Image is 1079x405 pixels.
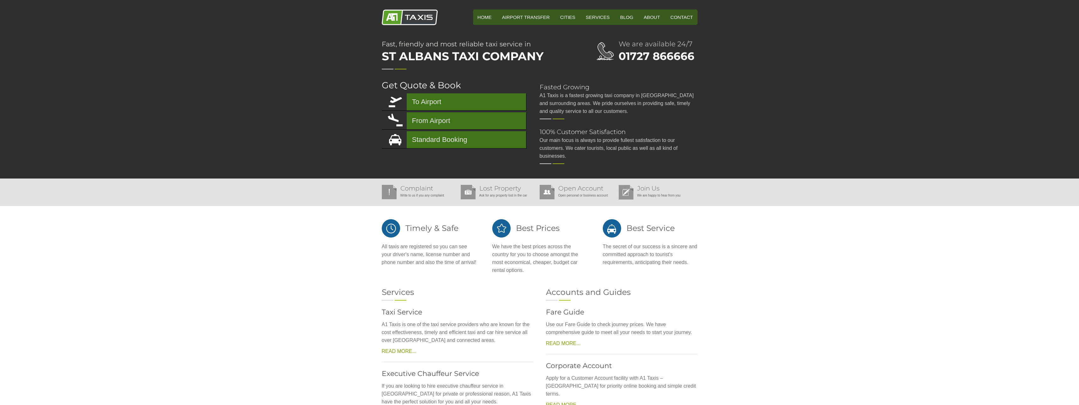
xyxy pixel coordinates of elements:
h3: Taxi Service [382,309,533,316]
h3: Fare Guide [546,309,698,316]
a: Blog [616,9,638,25]
p: Open personal or business account [540,191,615,199]
a: Lost Property [479,185,521,192]
a: Standard Booking [382,131,526,148]
h2: Best Service [603,219,698,238]
img: A1 Taxis [382,9,438,25]
a: Join Us [637,185,660,192]
h2: Accounts and Guides [546,288,698,296]
h3: Executive Chauffeur Service [382,370,533,377]
a: Complaint [400,185,433,192]
img: Open Account [540,185,554,199]
h1: Fast, friendly and most reliable taxi service in [382,41,571,65]
a: Open Account [558,185,603,192]
p: Our main focus is always to provide fullest satisfaction to our customers. We cater tourists, loc... [540,136,698,160]
p: The secret of our success is a sincere and committed approach to tourist's requirements, anticipa... [603,243,698,266]
p: Apply for a Customer Account facility with A1 Taxis – [GEOGRAPHIC_DATA] for priority online booki... [546,373,698,399]
a: HOME [473,9,496,25]
p: A1 Taxis is one of the taxi service providers who are known for the cost effectiveness, timely an... [382,319,533,346]
p: Use our Fare Guide to check journey prices. We have comprehensive guide to meet all your needs to... [546,319,698,338]
img: Lost Property [461,185,476,199]
img: Complaint [382,185,397,199]
h2: 100% Customer Satisfaction [540,129,698,135]
h2: Get Quote & Book [382,81,527,90]
h2: Timely & Safe [382,219,477,238]
p: Ask for any property lost in the car [461,191,537,199]
a: Services [581,9,614,25]
span: St Albans Taxi Company [382,47,571,65]
a: 01727 866666 [619,50,694,63]
img: Join Us [619,185,633,200]
h2: Services [382,288,533,296]
a: From Airport [382,112,526,129]
p: We are happy to hear from you [619,191,694,199]
h2: Fasted Growing [540,84,698,90]
p: A1 Taxis is a fastest growing taxi company in [GEOGRAPHIC_DATA] and surrounding areas. We pride o... [540,91,698,115]
a: About [639,9,664,25]
a: READ MORE... [546,341,581,346]
a: Contact [666,9,697,25]
a: To Airport [382,93,526,110]
p: We have the best prices across the country for you to choose amongst the most economical, cheaper... [492,243,587,274]
h2: Best Prices [492,219,587,238]
h2: We are available 24/7 [619,41,698,48]
a: Cities [556,9,580,25]
a: Airport Transfer [498,9,554,25]
p: Write to us if you any complaint [382,191,458,199]
a: READ MORE... [382,349,417,354]
h3: Corporate Account [546,362,698,369]
p: All taxis are registered so you can see your driver's name, license number and phone number and a... [382,243,477,266]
